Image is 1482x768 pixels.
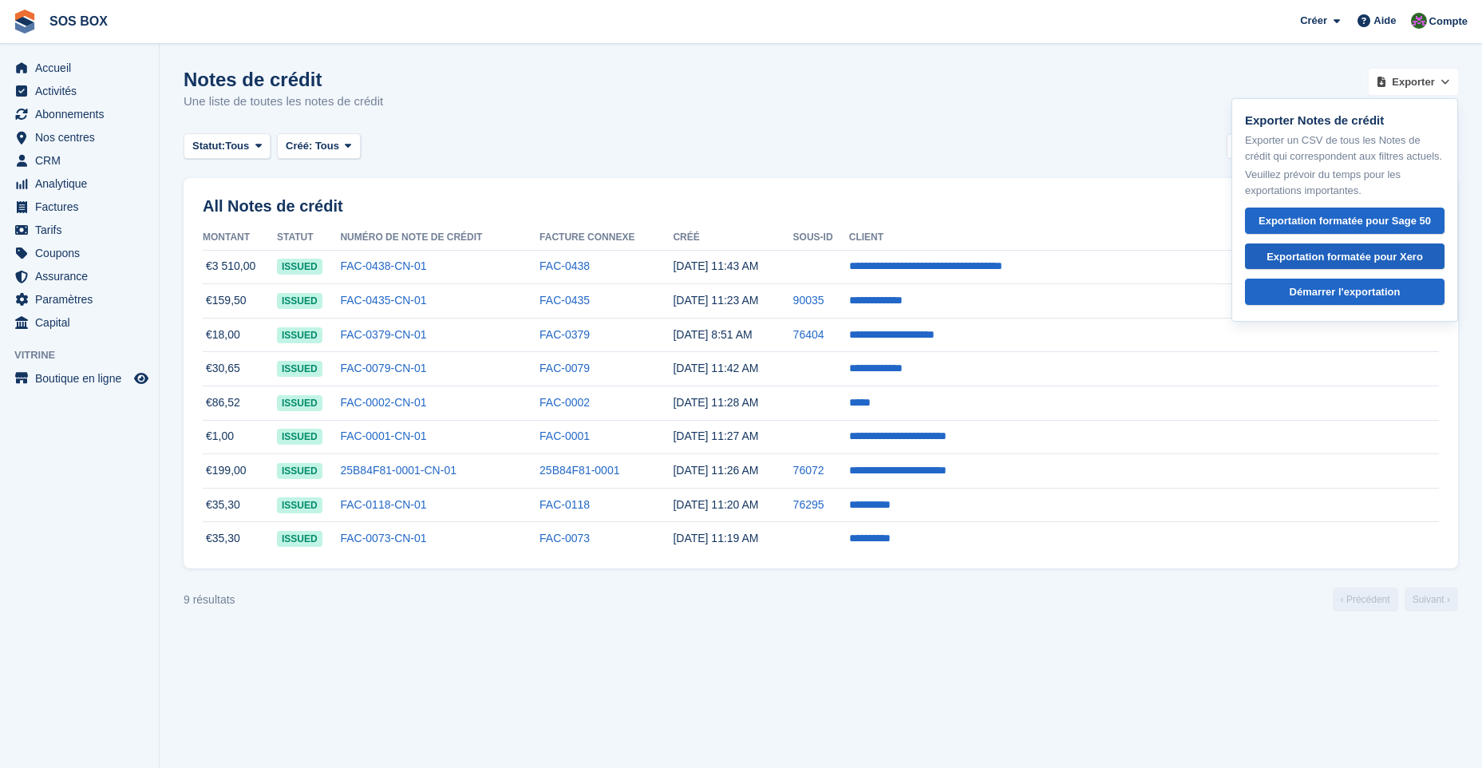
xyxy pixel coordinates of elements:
span: Créer [1300,13,1327,29]
th: Facture connexe [539,225,673,251]
a: Boutique d'aperçu [132,369,151,388]
th: Numéro de note de crédit [340,225,539,251]
button: Statut: Tous [184,133,271,160]
td: €35,30 [203,488,277,522]
p: Une liste de toutes les notes de crédit [184,93,383,111]
span: Boutique en ligne [35,367,131,390]
span: Tarifs [35,219,131,241]
time: 2025-06-02 06:51:02 UTC [673,328,752,341]
span: issued [277,327,322,343]
a: FAC-0002-CN-01 [340,396,426,409]
a: menu [8,219,151,241]
span: issued [277,259,322,275]
th: Sous-ID [793,225,849,251]
td: €86,52 [203,386,277,421]
td: €199,00 [203,454,277,489]
span: issued [277,463,322,479]
time: 2025-06-30 09:23:30 UTC [673,294,758,307]
time: 2025-05-26 09:19:29 UTC [673,532,758,544]
span: Aide [1373,13,1396,29]
span: Analytique [35,172,131,195]
span: Statut: [192,138,225,154]
h1: Notes de crédit [184,69,383,90]
a: FAC-0379-CN-01 [340,328,426,341]
span: issued [277,531,322,547]
a: FAC-0118-CN-01 [340,498,426,511]
td: €159,50 [203,284,277,319]
a: FAC-0435-CN-01 [340,294,426,307]
span: issued [277,293,322,309]
span: Tous [225,138,249,154]
div: 9 résultats [184,592,235,608]
a: FAC-0001-CN-01 [340,430,426,442]
th: Client [849,225,1439,251]
a: FAC-0118 [539,498,590,511]
th: Créé [673,225,792,251]
time: 2025-05-26 09:20:22 UTC [673,498,758,511]
span: Exporter [1392,74,1434,90]
span: Accueil [35,57,131,79]
a: Précédent [1333,588,1398,612]
time: 2025-05-26 09:27:29 UTC [673,430,758,442]
a: Exportation formatée pour Sage 50 [1245,208,1444,234]
div: Exportation formatée pour Xero [1259,249,1431,265]
a: FAC-0079-CN-01 [340,362,426,374]
nav: Page [1330,588,1461,612]
div: Démarrer l'exportation [1259,284,1431,300]
a: menu [8,80,151,102]
td: €18,00 [203,318,277,352]
h2: All Notes de crédit [203,197,1439,216]
div: Exportation formatée pour Sage 50 [1259,213,1431,229]
span: Tous [315,140,339,152]
time: 2025-05-26 09:28:21 UTC [673,396,758,409]
time: 2025-05-26 09:42:48 UTC [673,362,758,374]
a: Suivant [1405,588,1458,612]
a: menu [8,367,151,390]
button: Exporter [1369,69,1458,95]
a: FAC-0073-CN-01 [340,532,426,544]
a: FAC-0073 [539,532,590,544]
span: Paramètres [35,288,131,311]
span: Compte [1429,14,1468,30]
span: Abonnements [35,103,131,125]
span: Créé: [286,140,312,152]
a: menu [8,265,151,287]
a: menu [8,126,151,148]
img: stora-icon-8386f47178a22dfd0bd8f6a31ec36ba5ce8667c1dd55bd0f319d3a0aa187defe.svg [13,10,37,34]
span: Nos centres [35,126,131,148]
a: FAC-0002 [539,396,590,409]
span: issued [277,395,322,411]
a: Démarrer l'exportation [1245,279,1444,305]
time: 2025-05-26 09:26:53 UTC [673,464,758,477]
span: issued [277,361,322,377]
a: FAC-0001 [539,430,590,442]
a: 25B84F81-0001-CN-01 [340,464,456,477]
a: menu [8,172,151,195]
p: Veuillez prévoir du temps pour les exportations importantes. [1245,167,1444,198]
a: menu [8,311,151,334]
span: Factures [35,196,131,218]
span: Vitrine [14,347,159,363]
time: 2025-07-24 09:43:31 UTC [673,259,758,272]
th: Statut [277,225,340,251]
a: menu [8,103,151,125]
a: 76404 [793,328,824,341]
th: Montant [203,225,277,251]
a: 76295 [793,498,824,511]
span: issued [277,497,322,513]
span: CRM [35,149,131,172]
a: FAC-0379 [539,328,590,341]
td: €30,65 [203,352,277,386]
p: Exporter un CSV de tous les Notes de crédit qui correspondent aux filtres actuels. [1245,133,1444,164]
td: €1,00 [203,420,277,454]
a: FAC-0438-CN-01 [340,259,426,272]
td: €3 510,00 [203,250,277,284]
a: 25B84F81-0001 [539,464,619,477]
span: Activités [35,80,131,102]
a: menu [8,57,151,79]
a: FAC-0079 [539,362,590,374]
span: issued [277,429,322,445]
a: menu [8,196,151,218]
a: FAC-0438 [539,259,590,272]
span: Assurance [35,265,131,287]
